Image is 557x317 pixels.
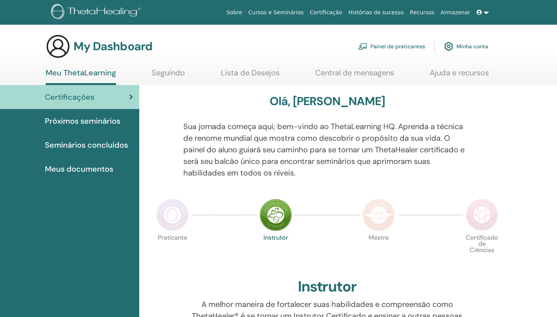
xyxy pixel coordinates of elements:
h3: Olá, [PERSON_NAME] [270,94,385,108]
a: Sobre [224,5,245,20]
a: Painel de praticantes [358,38,425,55]
a: Armazenar [437,5,473,20]
h3: My Dashboard [73,39,152,53]
p: Mestre [362,235,395,267]
a: Histórias de sucesso [345,5,407,20]
a: Meu ThetaLearning [46,68,116,85]
a: Lista de Desejos [221,68,280,83]
img: Instructor [260,199,292,231]
p: Certificado de Ciências [466,235,498,267]
img: logo.png [51,4,144,21]
span: Meus documentos [45,163,113,175]
p: Instrutor [260,235,292,267]
a: Cursos e Seminários [245,5,307,20]
p: Sua jornada começa aqui; bem-vindo ao ThetaLearning HQ. Aprenda a técnica de renome mundial que m... [183,121,472,179]
p: Praticante [156,235,189,267]
span: Próximos seminários [45,115,120,127]
a: Certificação [307,5,345,20]
a: Central de mensagens [315,68,394,83]
img: cog.svg [444,40,453,53]
img: Practitioner [156,199,189,231]
img: chalkboard-teacher.svg [358,43,367,50]
a: Recursos [407,5,437,20]
img: Master [362,199,395,231]
span: Certificações [45,91,94,103]
span: Seminários concluídos [45,139,128,151]
a: Ajuda e recursos [430,68,489,83]
img: Certificate of Science [466,199,498,231]
a: Minha conta [444,38,488,55]
h2: Instrutor [298,278,357,296]
a: Seguindo [152,68,185,83]
img: generic-user-icon.jpg [46,34,70,59]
